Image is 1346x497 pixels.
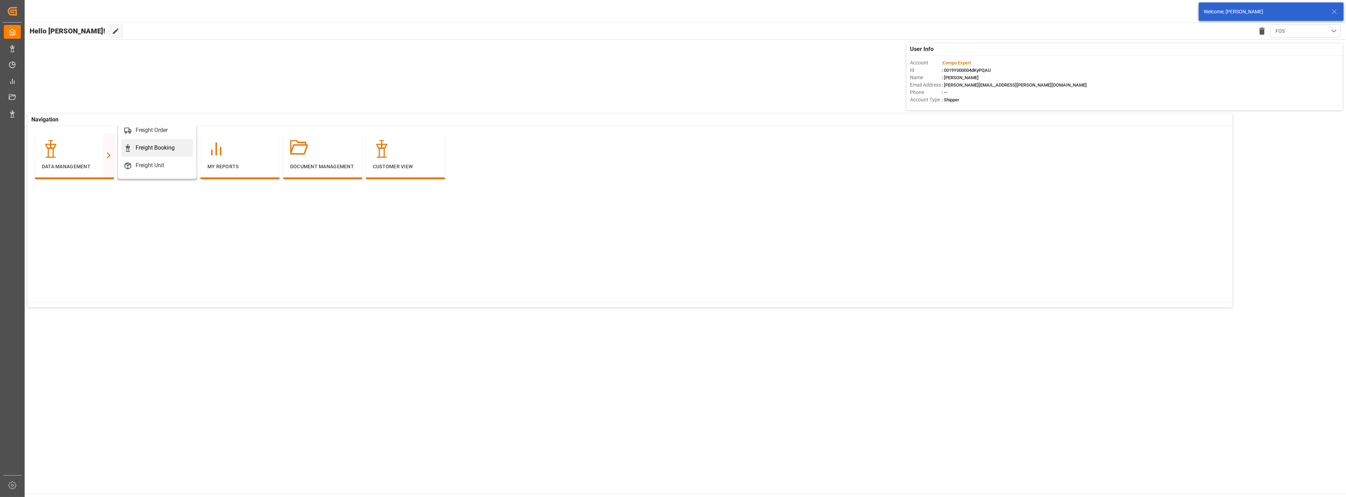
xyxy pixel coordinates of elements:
button: open menu [1270,24,1341,38]
span: : — [942,90,947,95]
span: : [PERSON_NAME] [942,75,979,80]
p: Data Management [42,163,107,170]
span: Compo Expert [943,60,971,65]
a: Freight Order [121,121,193,139]
span: : [942,60,971,65]
span: FOS [1276,27,1285,35]
span: Account Type [910,96,942,103]
span: : Shipper [942,97,959,102]
span: : 0019Y000004dKyPQAU [942,68,991,73]
div: Welcome, [PERSON_NAME] [1204,8,1325,15]
span: Id [910,67,942,74]
a: Freight Booking [121,139,193,157]
div: Freight Unit [136,161,164,170]
p: My Reports [207,163,273,170]
span: Name [910,74,942,81]
div: Freight Booking [136,144,175,152]
a: Freight Unit [121,157,193,174]
span: Account [910,59,942,67]
p: Customer View [373,163,438,170]
span: User Info [910,45,934,54]
div: Freight Order [136,126,168,134]
a: Freight Unit Line Items [121,174,193,200]
p: Document Management [290,163,355,170]
span: Navigation [31,115,58,124]
span: Email Address [910,81,942,89]
span: : [PERSON_NAME][EMAIL_ADDRESS][PERSON_NAME][DOMAIN_NAME] [942,82,1087,88]
span: Hello [PERSON_NAME]! [30,24,105,38]
span: Phone [910,89,942,96]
